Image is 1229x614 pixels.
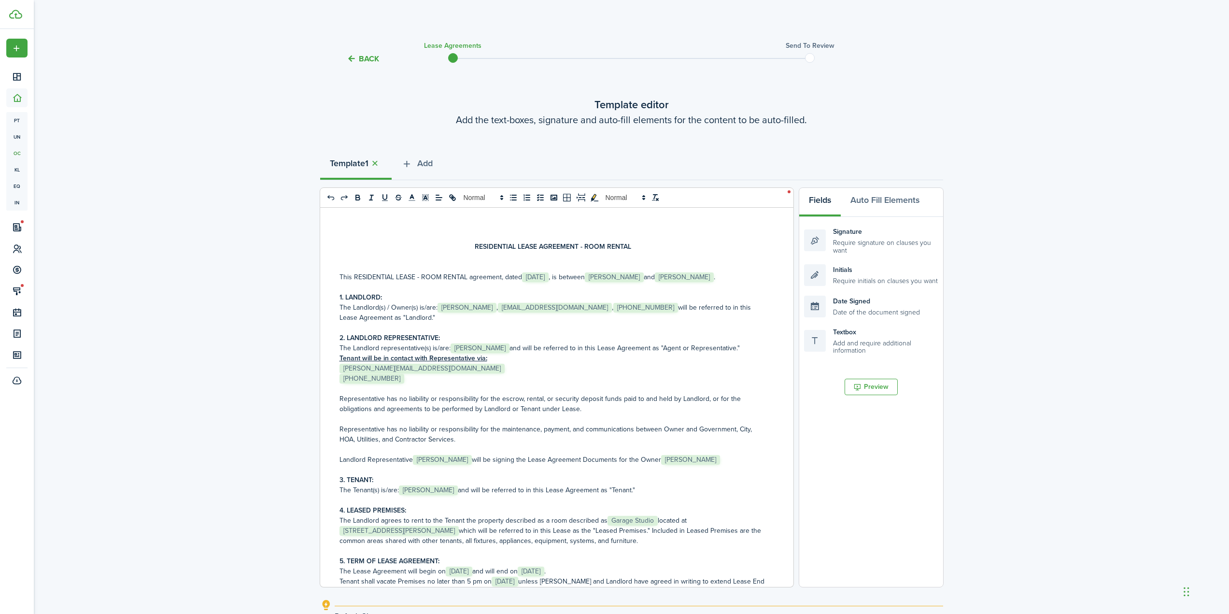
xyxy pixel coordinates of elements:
[799,188,841,217] button: Fields
[339,455,767,465] p: Landlord Representative will be signing the Lease Agreement Documents for the Owner
[320,113,943,127] wizard-step-header-description: Add the text-boxes, signature and auto-fill elements for the content to be auto-filled.
[339,526,459,536] span: [STREET_ADDRESS][PERSON_NAME]
[607,516,658,526] span: Garage Studio
[365,157,368,170] strong: 1
[1181,568,1229,614] iframe: Chat Widget
[507,192,520,203] button: list: bullet
[417,157,433,170] span: Add
[320,97,943,113] wizard-step-header-title: Template editor
[339,394,767,414] p: Representative has no liability or responsibility for the escrow, rental, or security deposit fun...
[661,455,720,465] span: [PERSON_NAME]
[613,303,678,313] span: [PHONE_NUMBER]
[520,192,534,203] button: list: ordered
[6,161,28,178] a: kl
[446,567,472,576] span: [DATE]
[446,192,459,203] button: link
[655,272,714,282] span: [PERSON_NAME]
[365,192,378,203] button: italic
[438,303,496,313] span: [PERSON_NAME]
[339,333,440,343] strong: 2. LANDLORD REPRESENTATIVE:
[339,566,767,576] p: The Lease Agreement will begin on and will end on .
[339,272,767,282] p: This RESIDENTIAL LEASE - ROOM RENTAL agreement, dated , is between and .
[368,158,382,169] button: Close tab
[574,192,588,203] button: pageBreak
[6,112,28,129] a: pt
[339,576,767,607] p: Tenant shall vacate Premises no later than 5 pm on unless [PERSON_NAME] and Landlord have agreed ...
[339,374,404,384] span: [PHONE_NUMBER]
[338,192,351,203] button: redo: redo
[451,343,509,353] span: [PERSON_NAME]
[339,364,505,373] span: [PERSON_NAME][EMAIL_ADDRESS][DOMAIN_NAME]
[475,242,631,252] strong: RESIDENTIAL LEASE AGREEMENT - ROOM RENTAL
[786,41,834,51] h3: Send to review
[339,505,406,515] strong: 4. LEASED PREMISES:
[339,556,439,566] strong: 5. TERM OF LEASE AGREEMENT:
[339,424,767,444] p: Representative has no liability or responsibility for the maintenance, payment, and communication...
[1184,577,1189,606] div: Drag
[339,515,767,546] p: The Landlord agrees to rent to the Tenant the property described as a room described as located a...
[392,151,442,180] button: Add
[522,272,549,282] span: [DATE]
[547,192,561,203] button: image
[324,192,338,203] button: undo: undo
[6,129,28,145] a: un
[424,41,481,51] h3: Lease Agreements
[330,157,365,170] strong: Template
[378,192,392,203] button: underline
[492,577,518,586] span: [DATE]
[518,567,544,576] span: [DATE]
[845,379,898,395] button: Preview
[339,302,767,323] p: The Landlord(s) / Owner(s) is/are: , , will be referred to in this Lease Agreement as "Landlord."
[585,272,644,282] span: [PERSON_NAME]
[339,475,373,485] strong: 3. TENANT:
[6,178,28,194] a: eq
[6,145,28,161] a: oc
[561,192,574,203] button: table-better
[392,192,405,203] button: strike
[498,303,612,313] span: [EMAIL_ADDRESS][DOMAIN_NAME]
[9,10,22,19] img: TenantCloud
[320,600,332,611] i: outline
[841,188,929,217] button: Auto Fill Elements
[6,194,28,211] a: in
[351,192,365,203] button: bold
[339,292,382,302] strong: 1. LANDLORD:
[347,54,379,64] button: Back
[6,39,28,57] button: Open menu
[399,485,458,495] span: [PERSON_NAME]
[413,455,472,465] span: [PERSON_NAME]
[339,343,767,353] p: The Landlord representative(s) is/are: and will be referred to in this Lease Agreement as "Agent ...
[534,192,547,203] button: list: check
[649,192,662,203] button: clean
[588,192,601,203] button: toggleMarkYellow: markYellow
[339,485,767,495] p: The Tenant(s) is/are: and will be referred to in this Lease Agreement as "Tenant."
[339,353,487,363] u: Tenant will be in contact with Representative via:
